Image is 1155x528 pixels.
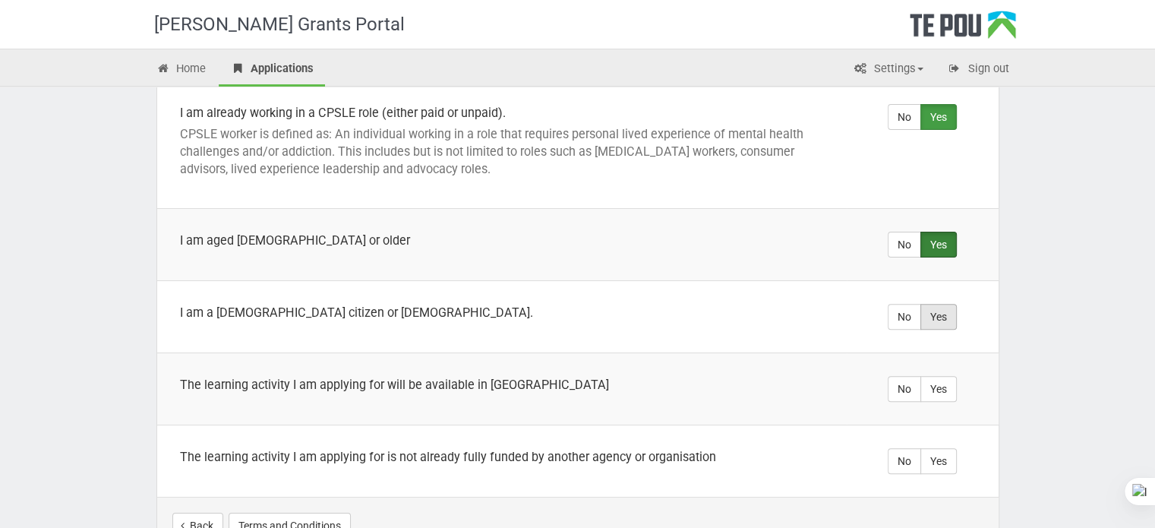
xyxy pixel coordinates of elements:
div: I am already working in a CPSLE role (either paid or unpaid). [180,104,824,122]
div: The learning activity I am applying for will be available in [GEOGRAPHIC_DATA] [180,376,824,394]
a: Settings [842,53,935,87]
label: Yes [920,448,957,474]
label: Yes [920,304,957,330]
label: No [888,104,921,130]
a: Home [145,53,218,87]
div: Te Pou Logo [910,11,1016,49]
div: I am a [DEMOGRAPHIC_DATA] citizen or [DEMOGRAPHIC_DATA]. [180,304,824,321]
label: No [888,448,921,474]
a: Sign out [936,53,1021,87]
div: The learning activity I am applying for is not already fully funded by another agency or organisa... [180,448,824,466]
label: Yes [920,376,957,402]
label: No [888,232,921,258]
label: No [888,304,921,330]
a: Applications [219,53,325,87]
label: Yes [920,104,957,130]
p: CPSLE worker is defined as: An individual working in a role that requires personal lived experien... [180,125,824,178]
div: I am aged [DEMOGRAPHIC_DATA] or older [180,232,824,249]
label: Yes [920,232,957,258]
label: No [888,376,921,402]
